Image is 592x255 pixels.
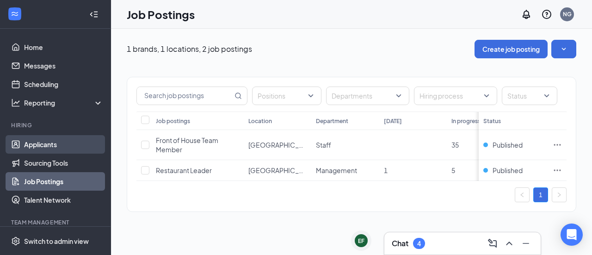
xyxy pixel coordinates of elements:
svg: Analysis [11,98,20,107]
a: Scheduling [24,75,103,93]
a: Applicants [24,135,103,154]
div: NG [563,10,572,18]
svg: MagnifyingGlass [234,92,242,100]
svg: Minimize [520,238,531,249]
button: right [552,187,567,202]
td: Quarry Creek [244,160,311,181]
div: Team Management [11,218,101,226]
td: Staff [311,130,379,160]
div: Switch to admin view [24,236,89,246]
th: [DATE] [379,112,447,130]
input: Search job postings [137,87,233,105]
button: left [515,187,530,202]
a: 1 [534,188,548,202]
button: Minimize [518,236,533,251]
div: Reporting [24,98,104,107]
li: Next Page [552,187,567,202]
a: Job Postings [24,172,103,191]
th: In progress [447,112,514,130]
svg: WorkstreamLogo [10,9,19,19]
h3: Chat [392,238,408,249]
a: Home [24,38,103,56]
button: ChevronUp [502,236,517,251]
span: Management [316,166,357,174]
div: Job postings [156,117,190,125]
span: 1 [384,166,388,174]
h1: Job Postings [127,6,195,22]
div: Department [316,117,348,125]
li: Previous Page [515,187,530,202]
svg: Ellipses [553,166,562,175]
svg: SmallChevronDown [559,44,568,54]
span: left [519,192,525,198]
a: Messages [24,56,103,75]
svg: ComposeMessage [487,238,498,249]
svg: Ellipses [553,140,562,149]
p: 1 brands, 1 locations, 2 job postings [127,44,252,54]
button: ComposeMessage [485,236,500,251]
span: [GEOGRAPHIC_DATA] [248,141,316,149]
button: SmallChevronDown [551,40,576,58]
svg: QuestionInfo [541,9,552,20]
svg: ChevronUp [504,238,515,249]
button: Create job posting [475,40,548,58]
span: 35 [451,141,459,149]
span: Published [493,166,523,175]
span: Restaurant Leader [156,166,212,174]
svg: Collapse [89,10,99,19]
td: Quarry Creek [244,130,311,160]
span: Front of House Team Member [156,136,218,154]
a: Talent Network [24,191,103,209]
a: Sourcing Tools [24,154,103,172]
li: 1 [533,187,548,202]
svg: Notifications [521,9,532,20]
span: right [556,192,562,198]
div: 4 [417,240,421,248]
span: 5 [451,166,455,174]
div: EF [358,237,364,245]
span: [GEOGRAPHIC_DATA] [248,166,316,174]
div: Hiring [11,121,101,129]
span: Staff [316,141,331,149]
div: Open Intercom Messenger [561,224,583,246]
svg: Settings [11,236,20,246]
td: Management [311,160,379,181]
div: Location [248,117,272,125]
th: Status [479,112,548,130]
span: Published [493,140,523,149]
